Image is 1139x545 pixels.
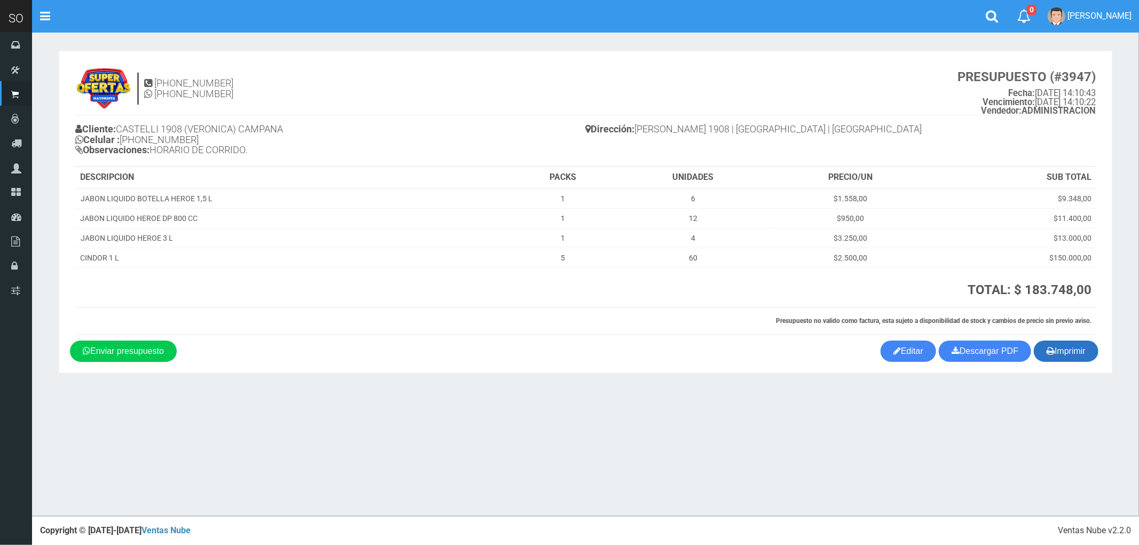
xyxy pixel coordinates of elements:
b: Celular : [75,134,120,145]
h4: [PERSON_NAME] 1908 | [GEOGRAPHIC_DATA] | [GEOGRAPHIC_DATA] [586,121,1096,140]
td: JABON LIQUIDO HEROE 3 L [76,228,509,248]
strong: Vendedor: [981,106,1022,116]
img: 9k= [75,67,132,110]
strong: Presupuesto no valido como factura, esta sujeto a disponibilidad de stock y cambios de precio sin... [776,317,1091,325]
th: PRECIO/UN [769,167,932,188]
th: SUB TOTAL [932,167,1096,188]
td: $3.250,00 [769,228,932,248]
b: Dirección: [586,123,635,135]
td: 12 [617,209,769,228]
strong: Copyright © [DATE]-[DATE] [40,525,191,535]
a: Editar [881,341,936,362]
span: [PERSON_NAME] [1067,11,1132,21]
a: Descargar PDF [939,341,1031,362]
td: $950,00 [769,209,932,228]
b: Cliente: [75,123,116,135]
td: 1 [509,188,617,209]
strong: PRESUPUESTO (#3947) [957,69,1096,84]
a: Enviar presupuesto [70,341,177,362]
span: Enviar presupuesto [90,346,164,356]
td: CINDOR 1 L [76,248,509,268]
th: UNIDADES [617,167,769,188]
small: [DATE] 14:10:43 [DATE] 14:10:22 [957,70,1096,116]
td: $2.500,00 [769,248,932,268]
h4: [PHONE_NUMBER] [PHONE_NUMBER] [144,78,233,99]
td: $1.558,00 [769,188,932,209]
span: 0 [1027,5,1036,15]
strong: TOTAL: $ 183.748,00 [968,282,1091,297]
td: 5 [509,248,617,268]
b: ADMINISTRACION [981,106,1096,116]
td: JABON LIQUIDO HEROE DP 800 CC [76,209,509,228]
td: 6 [617,188,769,209]
th: DESCRIPCION [76,167,509,188]
a: Ventas Nube [142,525,191,535]
td: $11.400,00 [932,209,1096,228]
td: 60 [617,248,769,268]
button: Imprimir [1034,341,1098,362]
b: Observaciones: [75,144,150,155]
td: 4 [617,228,769,248]
strong: Vencimiento: [983,97,1035,107]
th: PACKS [509,167,617,188]
h4: CASTELLI 1908 (VERONICA) CAMPANA [PHONE_NUMBER] HORARIO DE CORRIDO. [75,121,586,161]
img: User Image [1048,7,1065,25]
td: 1 [509,228,617,248]
div: Ventas Nube v2.2.0 [1058,525,1131,537]
strong: Fecha: [1008,88,1035,98]
td: $150.000,00 [932,248,1096,268]
td: JABON LIQUIDO BOTELLA HEROE 1,5 L [76,188,509,209]
td: $9.348,00 [932,188,1096,209]
td: 1 [509,209,617,228]
td: $13.000,00 [932,228,1096,248]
